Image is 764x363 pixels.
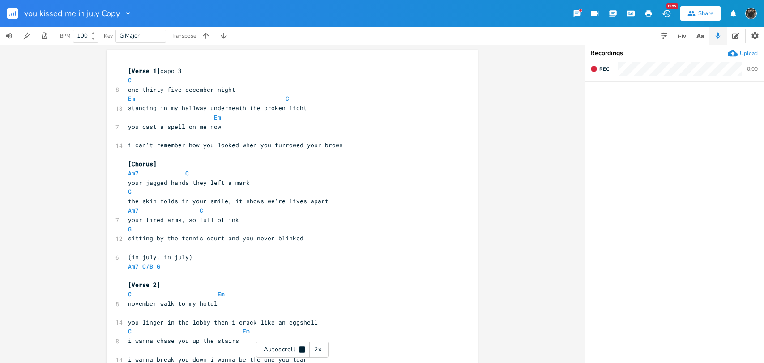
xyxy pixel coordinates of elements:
[104,33,113,38] div: Key
[747,66,758,72] div: 0:00
[142,262,153,270] span: C/B
[590,50,759,56] div: Recordings
[745,8,757,19] img: August Tyler Gallant
[128,197,329,205] span: the skin folds in your smile, it shows we're lives apart
[200,206,203,214] span: C
[128,76,132,84] span: C
[24,9,120,17] span: you kissed me in july Copy
[128,94,135,102] span: Em
[128,281,160,289] span: [Verse 2]
[698,9,713,17] div: Share
[185,169,189,177] span: C
[286,94,289,102] span: C
[128,337,239,345] span: i wanna chase you up the stairs
[60,34,70,38] div: BPM
[128,188,132,196] span: G
[128,253,192,261] span: (in july, in july)
[128,85,235,94] span: one thirty five december night
[171,33,196,38] div: Transpose
[657,5,675,21] button: New
[599,66,609,73] span: Rec
[740,50,758,57] div: Upload
[728,48,758,58] button: Upload
[128,234,303,242] span: sitting by the tennis court and you never blinked
[128,318,318,326] span: you linger in the lobby then i crack like an eggshell
[666,3,678,9] div: New
[128,160,157,168] span: [Chorus]
[128,299,218,307] span: november walk to my hotel
[256,342,329,358] div: Autoscroll
[128,290,132,298] span: C
[680,6,721,21] button: Share
[128,327,132,335] span: C
[157,262,160,270] span: G
[128,262,139,270] span: Am7
[128,67,182,75] span: capo 3
[587,62,613,76] button: Rec
[214,113,221,121] span: Em
[128,141,343,149] span: i can't remember how you looked when you furrowed your brows
[243,327,250,335] span: Em
[218,290,225,298] span: Em
[128,104,307,112] span: standing in my hallway underneath the broken light
[128,123,221,131] span: you cast a spell on me now
[128,216,239,224] span: your tired arms, so full of ink
[128,206,139,214] span: Am7
[120,32,140,40] span: G Major
[128,67,160,75] span: [Verse 1]
[128,169,139,177] span: Am7
[310,342,326,358] div: 2x
[128,225,132,233] span: G
[128,179,250,187] span: your jagged hands they left a mark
